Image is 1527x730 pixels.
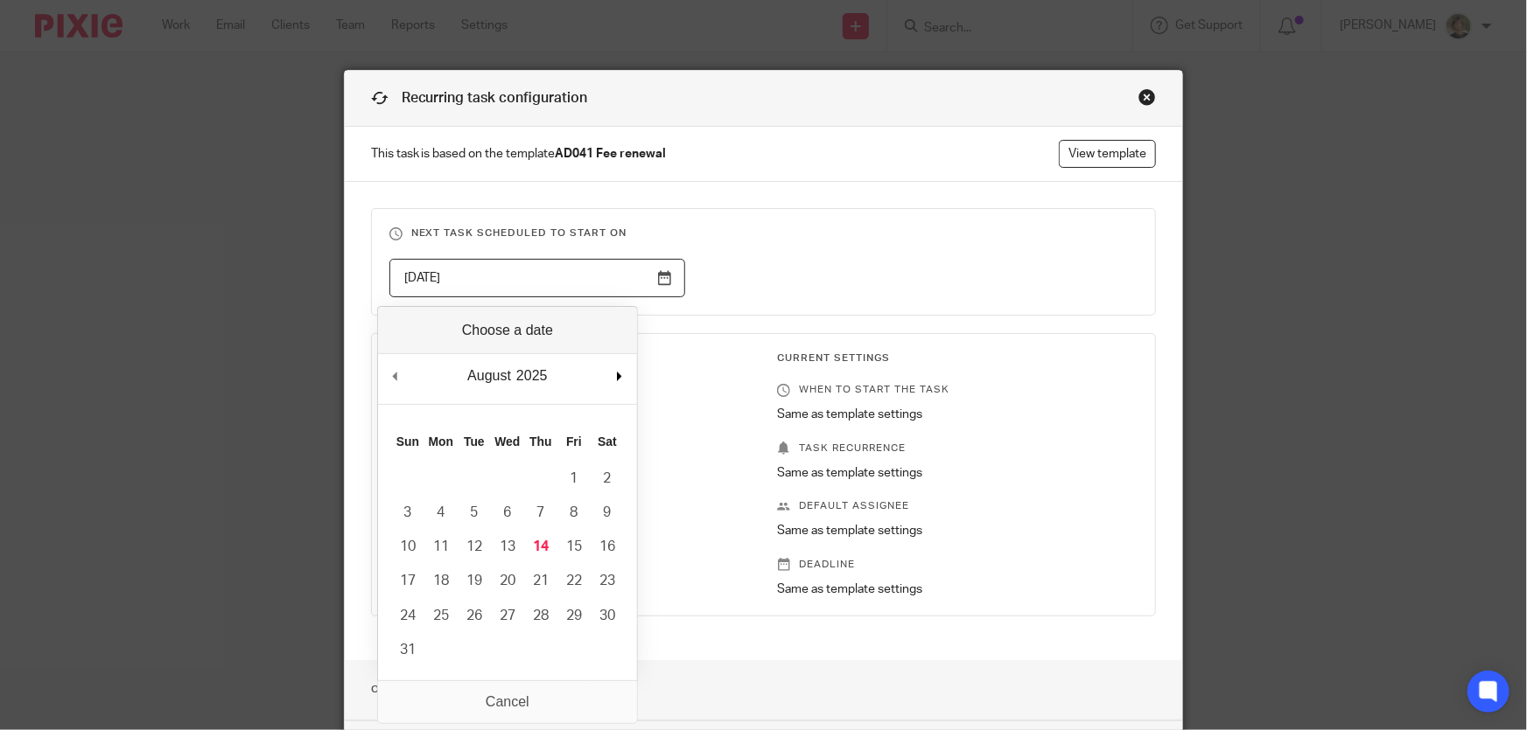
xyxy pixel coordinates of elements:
[424,599,458,633] button: 25
[429,435,453,448] abbr: Monday
[557,530,591,564] button: 15
[494,435,520,448] abbr: Wednesday
[529,435,551,448] abbr: Thursday
[591,462,624,496] button: 2
[557,599,591,633] button: 29
[424,530,458,564] button: 11
[557,496,591,530] button: 8
[557,462,591,496] button: 1
[777,351,1138,365] h3: Current Settings
[389,226,1138,240] h3: Next task scheduled to start on
[424,564,458,598] button: 18
[458,564,491,598] button: 19
[491,599,524,633] button: 27
[371,88,588,108] h1: Recurring task configuration
[1059,140,1156,168] a: View template
[777,406,1138,423] p: Same as template settings
[458,530,491,564] button: 12
[611,363,628,389] button: Next Month
[514,363,550,389] div: 2025
[391,599,424,633] button: 24
[524,564,557,598] button: 21
[371,145,667,163] span: This task is based on the template
[591,496,624,530] button: 9
[777,581,1138,598] p: Same as template settings
[387,363,404,389] button: Previous Month
[591,599,624,633] button: 30
[777,383,1138,397] p: When to start the task
[458,496,491,530] button: 5
[591,530,624,564] button: 16
[396,435,419,448] abbr: Sunday
[524,599,557,633] button: 28
[465,363,514,389] div: August
[566,435,582,448] abbr: Friday
[524,496,557,530] button: 7
[458,599,491,633] button: 26
[777,499,1138,513] p: Default assignee
[556,148,667,160] strong: AD041 Fee renewal
[557,564,591,598] button: 22
[491,564,524,598] button: 20
[491,530,524,564] button: 13
[777,464,1138,482] p: Same as template settings
[777,522,1138,539] p: Same as template settings
[391,530,424,564] button: 10
[598,435,617,448] abbr: Saturday
[591,564,624,598] button: 23
[371,678,585,702] h1: Override Template Settings
[389,259,685,298] input: Use the arrow keys to pick a date
[777,441,1138,455] p: Task recurrence
[391,496,424,530] button: 3
[777,558,1138,572] p: Deadline
[491,496,524,530] button: 6
[391,564,424,598] button: 17
[1138,88,1156,106] div: Close this dialog window
[391,633,424,667] button: 31
[524,530,557,564] button: 14
[424,496,458,530] button: 4
[464,435,485,448] abbr: Tuesday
